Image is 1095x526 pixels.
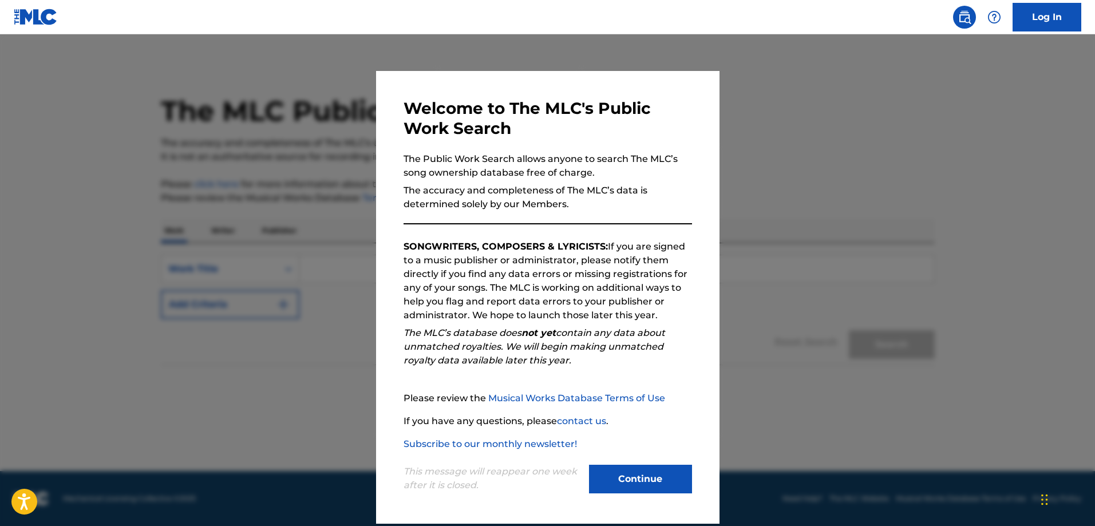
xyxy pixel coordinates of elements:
[404,184,692,211] p: The accuracy and completeness of The MLC’s data is determined solely by our Members.
[404,327,665,366] em: The MLC’s database does contain any data about unmatched royalties. We will begin making unmatche...
[521,327,556,338] strong: not yet
[404,240,692,322] p: If you are signed to a music publisher or administrator, please notify them directly if you find ...
[1041,483,1048,517] div: Drag
[953,6,976,29] a: Public Search
[404,391,692,405] p: Please review the
[14,9,58,25] img: MLC Logo
[488,393,665,404] a: Musical Works Database Terms of Use
[958,10,971,24] img: search
[404,414,692,428] p: If you have any questions, please .
[557,416,606,426] a: contact us
[1038,471,1095,526] iframe: Chat Widget
[1013,3,1081,31] a: Log In
[987,10,1001,24] img: help
[404,438,577,449] a: Subscribe to our monthly newsletter!
[404,152,692,180] p: The Public Work Search allows anyone to search The MLC’s song ownership database free of charge.
[983,6,1006,29] div: Help
[589,465,692,493] button: Continue
[404,241,608,252] strong: SONGWRITERS, COMPOSERS & LYRICISTS:
[404,98,692,139] h3: Welcome to The MLC's Public Work Search
[404,465,582,492] p: This message will reappear one week after it is closed.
